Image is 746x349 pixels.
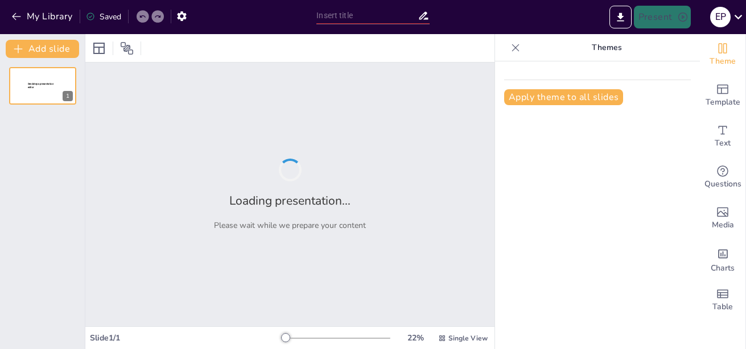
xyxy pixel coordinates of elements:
button: Apply theme to all slides [504,89,623,105]
h2: Loading presentation... [229,193,351,209]
span: Template [706,96,740,109]
span: Theme [710,55,736,68]
div: 1 [63,91,73,101]
div: Change the overall theme [700,34,745,75]
span: Single View [448,334,488,343]
p: Themes [525,34,689,61]
button: Add slide [6,40,79,58]
span: Text [715,137,731,149]
span: Charts [711,262,735,275]
span: Sendsteps presentation editor [28,82,53,89]
span: Media [712,219,734,231]
div: E P [710,7,731,27]
button: E P [710,6,731,28]
span: Position [120,41,134,55]
button: Export to PowerPoint [609,6,632,28]
div: Add a table [700,280,745,321]
div: Saved [86,11,121,22]
div: 1 [9,67,76,105]
div: 22 % [402,333,429,343]
div: Add charts and graphs [700,239,745,280]
div: Add ready made slides [700,75,745,116]
span: Questions [704,178,741,190]
input: Insert title [316,7,418,24]
div: Layout [90,39,108,57]
div: Get real-time input from your audience [700,157,745,198]
div: Add text boxes [700,116,745,157]
button: My Library [9,7,77,26]
button: Present [634,6,691,28]
p: Please wait while we prepare your content [214,220,366,231]
span: Table [712,301,733,313]
div: Slide 1 / 1 [90,333,281,343]
div: Add images, graphics, shapes or video [700,198,745,239]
